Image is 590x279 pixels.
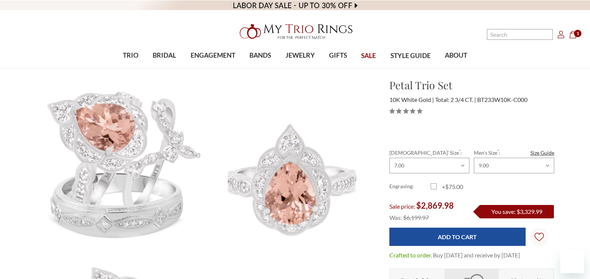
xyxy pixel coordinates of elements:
[390,51,431,61] span: STYLE GUIDE
[433,251,520,260] dd: Buy [DATE] and receive by [DATE]
[487,29,553,40] input: Search
[569,30,581,39] a: Cart with 0 items
[535,209,544,265] svg: Wish Lists
[389,77,554,93] h1: Petal Trio Set
[431,182,472,191] label: +$75.00
[574,30,581,37] span: 1
[146,44,183,68] a: BRIDAL
[530,149,554,157] a: Size Guide
[36,78,207,248] img: Photo of Petal 2 3/4 ct tw. Pear Solitaire Trio Set 10K White Gold [BT233W-C000]
[557,31,565,38] svg: Account
[123,51,138,60] span: TRIO
[329,51,347,60] span: GIFTS
[530,228,549,246] a: Wish Lists
[361,51,376,61] span: SALE
[278,44,322,68] a: JEWELRY
[191,51,235,60] span: ENGAGEMENT
[171,20,419,44] a: My Trio Rings
[403,214,429,221] span: $6,199.97
[322,44,354,68] a: GIFTS
[249,51,271,60] span: BANDS
[153,51,176,60] span: BRIDAL
[416,201,454,211] span: $2,869.98
[242,44,278,68] a: BANDS
[474,149,554,157] label: Men's Size :
[389,203,415,210] span: Sale price:
[557,30,565,39] a: Account
[184,44,242,68] a: ENGAGEMENT
[560,249,584,273] iframe: Button to launch messaging window
[569,31,577,38] svg: cart.cart_preview
[389,149,469,157] label: [DEMOGRAPHIC_DATA]' Size :
[207,78,377,248] img: Photo of Petal 2 3/4 ct tw. Pear Solitaire Trio Set 10K White Gold [BT233WE-C000]
[286,51,315,60] span: JEWELRY
[389,182,431,191] label: Engraving:
[389,96,434,103] span: 10K White Gold
[236,20,355,44] img: My Trio Rings
[383,44,437,68] a: STYLE GUIDE
[389,251,432,260] dt: Crafted to order.
[435,96,476,103] span: Total: 2 3/4 CT.
[354,44,383,68] a: SALE
[491,208,542,215] span: You save: $3,329.99
[477,96,527,103] span: BT233W10K-C000
[389,228,526,246] input: Add to Cart
[116,44,146,68] a: TRIO
[389,214,402,221] span: Was:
